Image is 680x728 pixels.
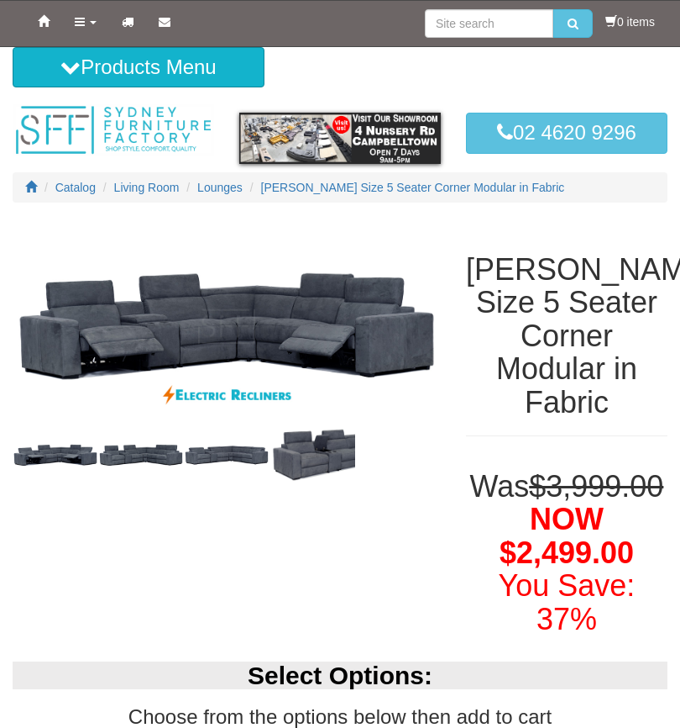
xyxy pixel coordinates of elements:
[500,502,634,570] span: NOW $2,499.00
[55,181,96,194] a: Catalog
[466,253,667,419] h1: [PERSON_NAME] Size 5 Seater Corner Modular in Fabric
[239,113,441,163] img: showroom.gif
[13,706,667,728] h3: Choose from the options below then add to cart
[466,470,667,636] h1: Was
[13,104,214,156] img: Sydney Furniture Factory
[261,181,565,194] a: [PERSON_NAME] Size 5 Seater Corner Modular in Fabric
[499,568,636,636] font: You Save: 37%
[605,13,655,30] li: 0 items
[529,469,663,504] del: $3,999.00
[114,181,180,194] a: Living Room
[197,181,243,194] a: Lounges
[466,113,667,153] a: 02 4620 9296
[13,47,264,87] button: Products Menu
[425,9,553,38] input: Site search
[248,662,432,689] b: Select Options:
